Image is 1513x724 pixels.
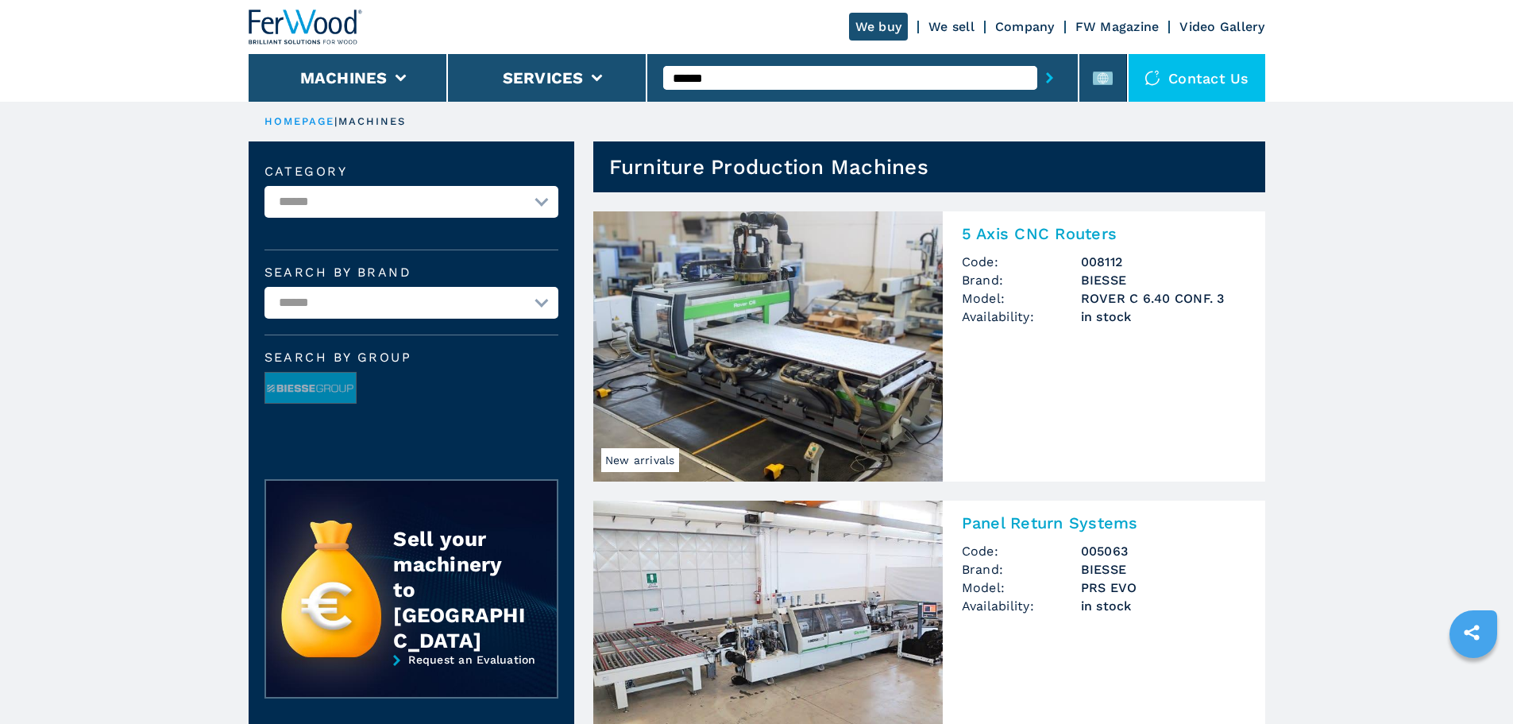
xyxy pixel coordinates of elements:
[393,526,525,653] div: Sell your machinery to [GEOGRAPHIC_DATA]
[1179,19,1264,34] a: Video Gallery
[1081,253,1246,271] h3: 008112
[1129,54,1265,102] div: Contact us
[995,19,1055,34] a: Company
[849,13,909,41] a: We buy
[338,114,407,129] p: machines
[265,373,356,405] img: image
[962,224,1246,243] h2: 5 Axis CNC Routers
[1081,597,1246,615] span: in stock
[1081,560,1246,579] h3: BIESSE
[1075,19,1160,34] a: FW Magazine
[1081,289,1246,308] h3: ROVER C 6.40 CONF. 3
[928,19,975,34] a: We sell
[962,271,1081,289] span: Brand:
[1081,542,1246,560] h3: 005063
[1081,308,1246,326] span: in stock
[1452,613,1492,652] a: sharethis
[962,597,1081,615] span: Availability:
[300,68,388,87] button: Machines
[962,542,1081,560] span: Code:
[249,10,363,45] img: Ferwood
[962,308,1081,326] span: Availability:
[962,560,1081,579] span: Brand:
[962,579,1081,597] span: Model:
[264,653,558,710] a: Request an Evaluation
[962,513,1246,532] h2: Panel Return Systems
[334,115,338,127] span: |
[601,448,679,472] span: New arrivals
[593,211,943,482] img: 5 Axis CNC Routers BIESSE ROVER C 6.40 CONF. 3
[593,211,1265,482] a: 5 Axis CNC Routers BIESSE ROVER C 6.40 CONF. 3New arrivals5 Axis CNC RoutersCode:008112Brand:BIES...
[264,351,558,364] span: Search by group
[264,266,558,279] label: Search by brand
[503,68,584,87] button: Services
[609,154,928,180] h1: Furniture Production Machines
[264,165,558,178] label: Category
[264,115,335,127] a: HOMEPAGE
[1037,60,1062,96] button: submit-button
[1144,70,1160,86] img: Contact us
[962,253,1081,271] span: Code:
[1081,271,1246,289] h3: BIESSE
[1081,579,1246,597] h3: PRS EVO
[962,289,1081,308] span: Model:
